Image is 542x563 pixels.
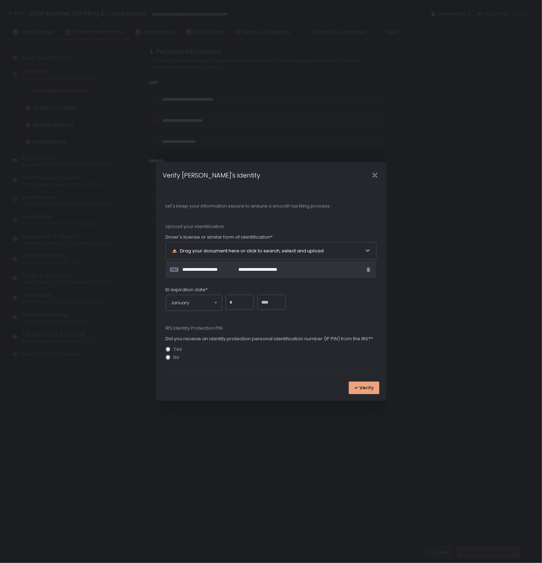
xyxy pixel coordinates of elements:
[173,347,182,352] span: Yes
[166,336,373,342] span: Did you receive an identity protection personal identification number (IP PIN) from the IRS?*
[166,287,208,293] span: ID expiration date*
[360,385,374,391] span: Verify
[171,299,190,306] span: January
[166,355,171,360] input: No
[166,234,273,240] span: Driver's license or similar form of identification*
[166,295,222,311] div: Search for option
[163,170,261,180] h1: Verify [PERSON_NAME]'s identity
[190,299,213,306] input: Search for option
[166,347,171,352] input: Yes
[166,203,377,209] span: Let's keep your information secure to ensure a smooth tax filing process.
[166,223,377,230] span: Upload your identification
[166,325,377,331] span: IRS Identity Protection PIN
[173,355,180,360] span: No
[349,382,379,394] button: Verify
[364,171,386,179] div: Close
